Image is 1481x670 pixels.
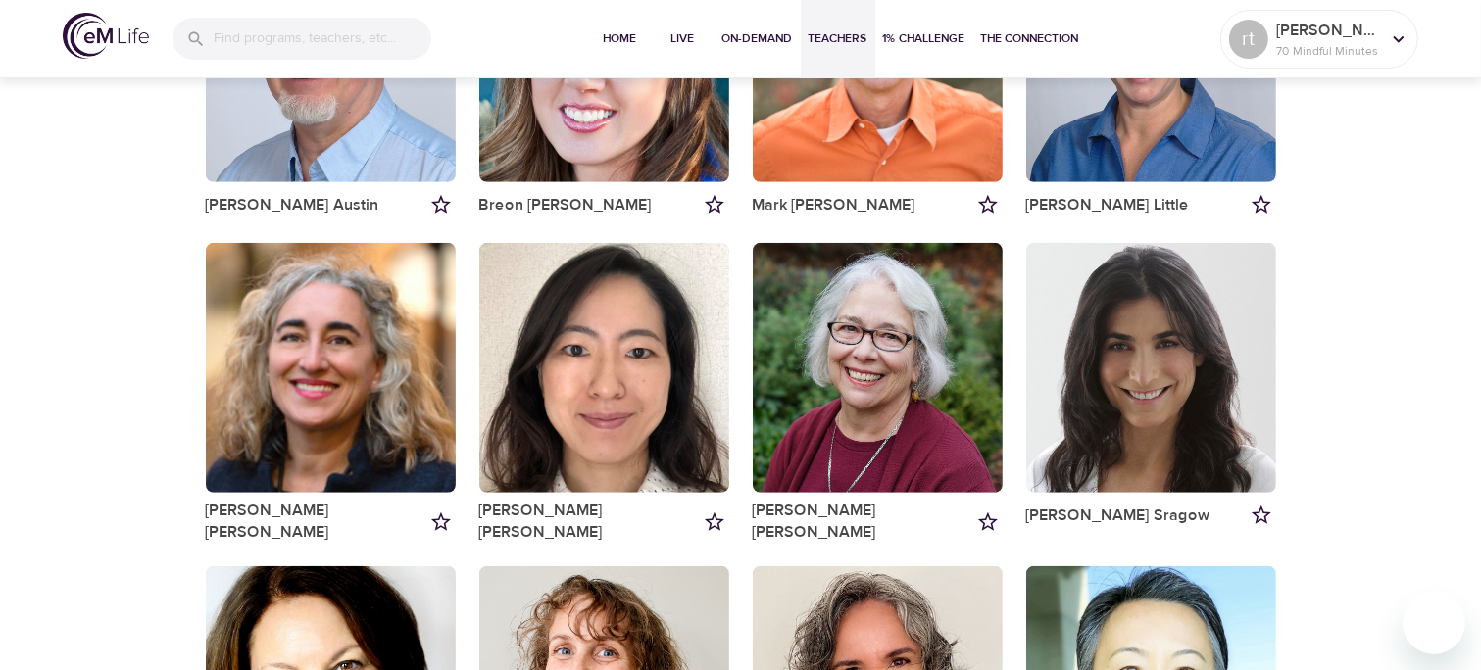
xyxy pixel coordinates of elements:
[973,507,1003,537] button: Add to my favorites
[883,28,965,49] span: 1% Challenge
[1229,20,1268,59] div: rt
[206,501,426,543] a: [PERSON_NAME] [PERSON_NAME]
[1247,190,1276,219] button: Add to my favorites
[660,28,707,49] span: Live
[973,190,1003,219] button: Add to my favorites
[1026,505,1210,526] a: [PERSON_NAME] Sragow
[206,195,379,215] a: [PERSON_NAME] Austin
[753,501,973,543] a: [PERSON_NAME] [PERSON_NAME]
[809,28,867,49] span: Teachers
[1276,42,1380,60] p: 70 Mindful Minutes
[479,195,653,215] a: Breon [PERSON_NAME]
[1247,501,1276,530] button: Add to my favorites
[426,507,456,537] button: Add to my favorites
[981,28,1079,49] span: The Connection
[1276,19,1380,42] p: [PERSON_NAME]
[479,501,700,543] a: [PERSON_NAME] [PERSON_NAME]
[63,13,149,59] img: logo
[700,507,729,537] button: Add to my favorites
[1026,195,1190,215] a: [PERSON_NAME] Little
[597,28,644,49] span: Home
[722,28,793,49] span: On-Demand
[753,195,916,215] a: Mark [PERSON_NAME]
[214,18,431,60] input: Find programs, teachers, etc...
[700,190,729,219] button: Add to my favorites
[426,190,456,219] button: Add to my favorites
[1403,592,1465,654] iframe: Button to launch messaging window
